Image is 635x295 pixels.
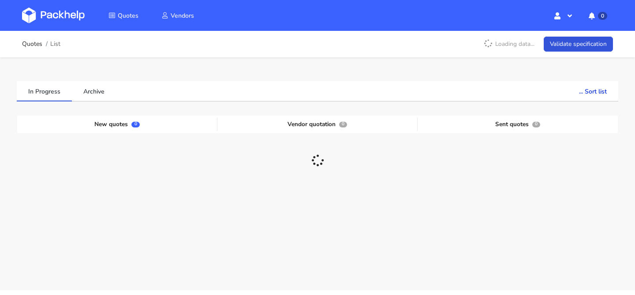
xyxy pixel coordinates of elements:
button: ... Sort list [568,81,618,101]
span: 0 [532,122,540,127]
span: List [50,41,60,48]
p: Loading data... [479,37,539,52]
span: Vendors [171,11,194,20]
div: Vendor quotation [217,118,418,131]
button: 0 [582,7,613,23]
a: In Progress [17,81,72,101]
span: Quotes [118,11,138,20]
span: 0 [339,122,347,127]
img: Dashboard [22,7,85,23]
a: Quotes [98,7,149,23]
a: Validate specification [544,37,613,52]
span: 0 [131,122,139,127]
a: Vendors [151,7,205,23]
a: Quotes [22,41,42,48]
div: New quotes [17,118,217,131]
span: 0 [598,12,607,20]
nav: breadcrumb [22,35,60,53]
a: Archive [72,81,116,101]
div: Sent quotes [418,118,618,131]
